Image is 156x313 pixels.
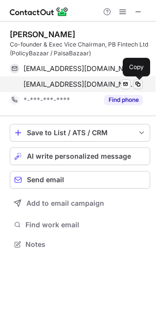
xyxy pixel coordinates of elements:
[104,95,143,105] button: Reveal Button
[10,171,150,189] button: Send email
[10,238,150,251] button: Notes
[10,124,150,142] button: save-profile-one-click
[27,129,133,137] div: Save to List / ATS / CRM
[23,64,135,73] span: [EMAIL_ADDRESS][DOMAIN_NAME]
[26,199,104,207] span: Add to email campaign
[10,40,150,58] div: Co-founder & Exec Vice Chairman, PB Fintech Ltd (PolicyBazaar / PaisaBazaar)
[10,6,68,18] img: ContactOut v5.3.10
[25,220,146,229] span: Find work email
[27,176,64,184] span: Send email
[10,218,150,232] button: Find work email
[25,240,146,249] span: Notes
[27,152,131,160] span: AI write personalized message
[10,147,150,165] button: AI write personalized message
[10,29,75,39] div: [PERSON_NAME]
[23,80,135,89] span: [EMAIL_ADDRESS][DOMAIN_NAME]
[10,194,150,212] button: Add to email campaign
